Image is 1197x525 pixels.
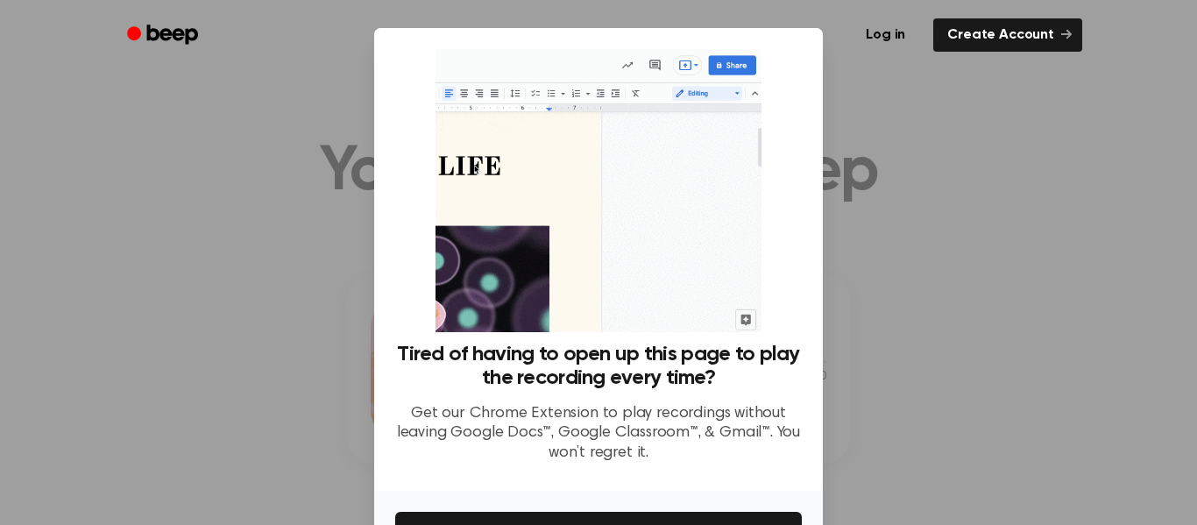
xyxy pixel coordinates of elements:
[933,18,1082,52] a: Create Account
[115,18,214,53] a: Beep
[436,49,761,332] img: Beep extension in action
[395,343,802,390] h3: Tired of having to open up this page to play the recording every time?
[848,15,923,55] a: Log in
[395,404,802,464] p: Get our Chrome Extension to play recordings without leaving Google Docs™, Google Classroom™, & Gm...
